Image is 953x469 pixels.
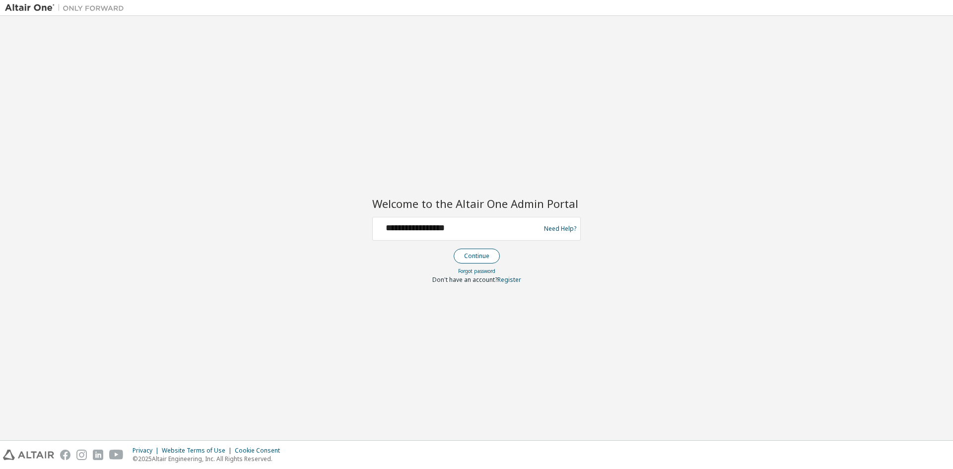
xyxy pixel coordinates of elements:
[3,450,54,460] img: altair_logo.svg
[109,450,124,460] img: youtube.svg
[458,268,495,274] a: Forgot password
[372,197,581,210] h2: Welcome to the Altair One Admin Portal
[133,447,162,455] div: Privacy
[497,275,521,284] a: Register
[162,447,235,455] div: Website Terms of Use
[235,447,286,455] div: Cookie Consent
[5,3,129,13] img: Altair One
[76,450,87,460] img: instagram.svg
[432,275,497,284] span: Don't have an account?
[93,450,103,460] img: linkedin.svg
[454,249,500,264] button: Continue
[133,455,286,463] p: © 2025 Altair Engineering, Inc. All Rights Reserved.
[544,228,576,229] a: Need Help?
[60,450,70,460] img: facebook.svg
